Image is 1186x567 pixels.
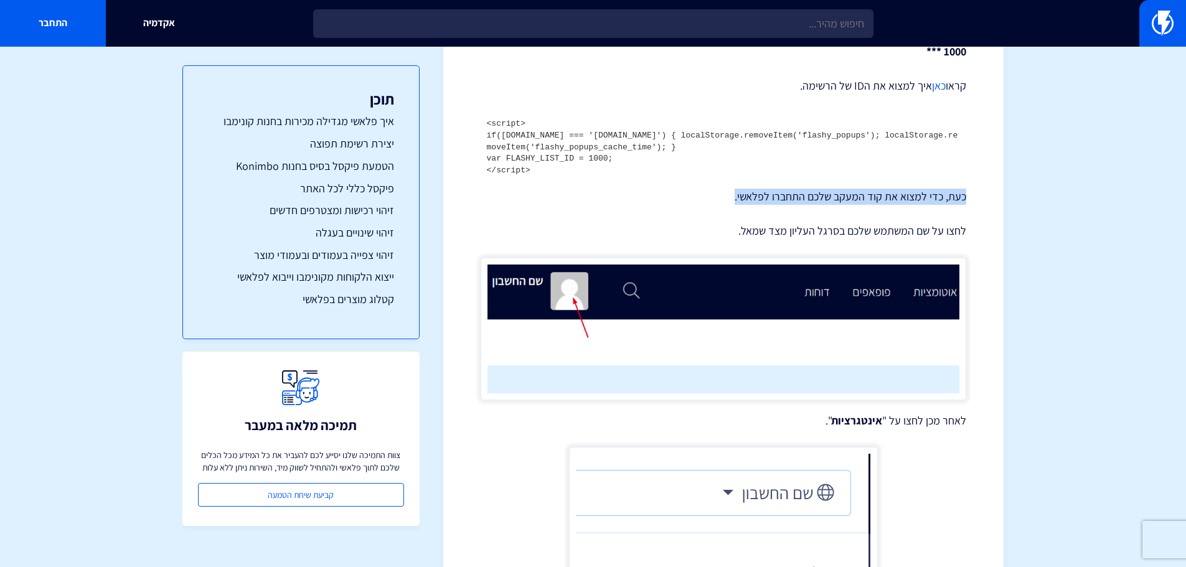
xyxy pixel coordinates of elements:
h3: תוכן [208,91,394,107]
a: פיקסל כללי לכל האתר [208,180,394,197]
p: לחצו על שם המשתמש שלכם בסרגל העליון מצד שמאל. [481,223,966,239]
p: צוות התמיכה שלנו יסייע לכם להעביר את כל המידע מכל הכלים שלכם לתוך פלאשי ולהתחיל לשווק מיד, השירות... [198,449,404,474]
a: איך פלאשי מגדילה מכירות בחנות קונימבו [208,113,394,129]
a: כאן [932,78,946,93]
a: זיהוי רכישות ומצטרפים חדשים [208,202,394,218]
code: <script> if([DOMAIN_NAME] === '[DOMAIN_NAME]') { localStorage.removeItem('flashy_popups'); localS... [487,119,958,174]
a: ייצוא הלקוחות מקונימבו וייבוא לפלאשי [208,269,394,285]
p: קראו איך למצוא את הID של הרשימה. [481,78,966,94]
a: קביעת שיחת הטמעה [198,483,404,507]
a: הטמעת פיקסל בסיס בחנות Konimbo [208,158,394,174]
input: חיפוש מהיר... [313,9,873,38]
p: לאחר מכן לחצו על " ". [481,413,966,429]
a: יצירת רשימת תפוצה [208,136,394,152]
a: זיהוי שינויים בעגלה [208,225,394,241]
h3: תמיכה מלאה במעבר [245,418,357,433]
a: זיהוי צפייה בעמודים ובעמודי מוצר [208,247,394,263]
strong: אינטגרציות [831,413,882,428]
a: קטלוג מוצרים בפלאשי [208,291,394,307]
p: כעת, כדי למצוא את קוד המעקב שלכם התחברו לפלאשי. [481,189,966,205]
